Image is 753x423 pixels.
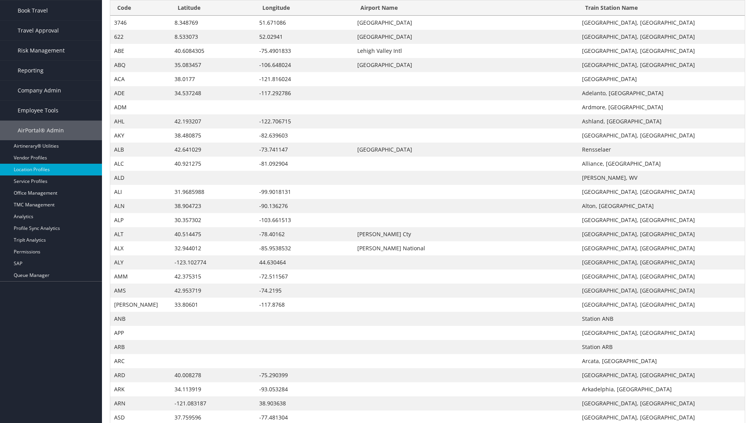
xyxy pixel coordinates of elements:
[255,72,353,86] td: -121.816024
[255,128,353,143] td: -82.639603
[18,61,44,80] span: Reporting
[578,58,745,72] td: [GEOGRAPHIC_DATA], [GEOGRAPHIC_DATA]
[171,128,256,143] td: 38.480875
[171,199,256,213] td: 38.904723
[578,157,745,171] td: Alliance, [GEOGRAPHIC_DATA]
[353,241,578,255] td: [PERSON_NAME] National
[110,213,171,227] td: ALP
[255,213,353,227] td: -103.661513
[578,16,745,30] td: [GEOGRAPHIC_DATA], [GEOGRAPHIC_DATA]
[110,284,171,298] td: AMS
[578,143,745,157] td: Rensselaer
[171,269,256,284] td: 42.375315
[578,312,745,326] td: Station ANB
[578,269,745,284] td: [GEOGRAPHIC_DATA], [GEOGRAPHIC_DATA]
[18,101,58,120] span: Employee Tools
[255,44,353,58] td: -75.4901833
[578,368,745,382] td: [GEOGRAPHIC_DATA], [GEOGRAPHIC_DATA]
[255,368,353,382] td: -75.290399
[18,41,65,60] span: Risk Management
[110,326,171,340] td: APP
[255,58,353,72] td: -106.648024
[110,241,171,255] td: ALX
[171,58,256,72] td: 35.083457
[171,30,256,44] td: 8.533073
[110,298,171,312] td: [PERSON_NAME]
[578,100,745,114] td: Ardmore, [GEOGRAPHIC_DATA]
[171,284,256,298] td: 42.953719
[255,157,353,171] td: -81.092904
[578,171,745,185] td: [PERSON_NAME], WV
[255,30,353,44] td: 52.02941
[18,81,61,100] span: Company Admin
[578,86,745,100] td: Adelanto, [GEOGRAPHIC_DATA]
[110,16,171,30] td: 3746
[110,354,171,368] td: ARC
[110,143,171,157] td: ALB
[110,114,171,128] td: AHL
[353,30,578,44] td: [GEOGRAPHIC_DATA]
[110,255,171,269] td: ALY
[255,185,353,199] td: -99.9018131
[578,30,745,44] td: [GEOGRAPHIC_DATA], [GEOGRAPHIC_DATA]
[110,199,171,213] td: ALN
[171,143,256,157] td: 42.641029
[578,396,745,410] td: [GEOGRAPHIC_DATA], [GEOGRAPHIC_DATA]
[18,1,48,20] span: Book Travel
[578,72,745,86] td: [GEOGRAPHIC_DATA]
[110,0,171,16] th: Code: activate to sort column descending
[110,368,171,382] td: ARD
[578,128,745,143] td: [GEOGRAPHIC_DATA], [GEOGRAPHIC_DATA]
[171,185,256,199] td: 31.9685988
[353,227,578,241] td: [PERSON_NAME] Cty
[110,58,171,72] td: ABQ
[171,368,256,382] td: 40.008278
[110,86,171,100] td: ADE
[255,199,353,213] td: -90.136276
[255,16,353,30] td: 51.671086
[578,227,745,241] td: [GEOGRAPHIC_DATA], [GEOGRAPHIC_DATA]
[255,284,353,298] td: -74.2195
[171,157,256,171] td: 40.921275
[110,30,171,44] td: 622
[110,44,171,58] td: ABE
[110,227,171,241] td: ALT
[578,284,745,298] td: [GEOGRAPHIC_DATA], [GEOGRAPHIC_DATA]
[171,16,256,30] td: 8.348769
[578,326,745,340] td: [GEOGRAPHIC_DATA], [GEOGRAPHIC_DATA]
[255,0,353,16] th: Longitude: activate to sort column ascending
[255,86,353,100] td: -117.292786
[578,382,745,396] td: Arkadelphia, [GEOGRAPHIC_DATA]
[578,114,745,128] td: Ashland, [GEOGRAPHIC_DATA]
[171,396,256,410] td: -121.083187
[578,44,745,58] td: [GEOGRAPHIC_DATA], [GEOGRAPHIC_DATA]
[110,157,171,171] td: ALC
[255,382,353,396] td: -93.053284
[578,241,745,255] td: [GEOGRAPHIC_DATA], [GEOGRAPHIC_DATA]
[171,0,256,16] th: Latitude: activate to sort column ascending
[255,227,353,241] td: -78.40162
[353,143,578,157] td: [GEOGRAPHIC_DATA]
[255,241,353,255] td: -85.9538532
[171,86,256,100] td: 34.537248
[171,72,256,86] td: 38.0177
[578,340,745,354] td: Station ARB
[578,199,745,213] td: Alton, [GEOGRAPHIC_DATA]
[255,255,353,269] td: 44.630464
[171,255,256,269] td: -123.102774
[353,44,578,58] td: Lehigh Valley Intl
[110,171,171,185] td: ALD
[110,185,171,199] td: ALI
[578,185,745,199] td: [GEOGRAPHIC_DATA], [GEOGRAPHIC_DATA]
[171,114,256,128] td: 42.193207
[110,269,171,284] td: AMM
[18,121,64,140] span: AirPortal® Admin
[171,213,256,227] td: 30.357302
[353,0,578,16] th: Airport Name: activate to sort column ascending
[255,298,353,312] td: -117.8768
[110,72,171,86] td: ACA
[578,298,745,312] td: [GEOGRAPHIC_DATA], [GEOGRAPHIC_DATA]
[110,128,171,143] td: AKY
[578,354,745,368] td: Arcata, [GEOGRAPHIC_DATA]
[110,382,171,396] td: ARK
